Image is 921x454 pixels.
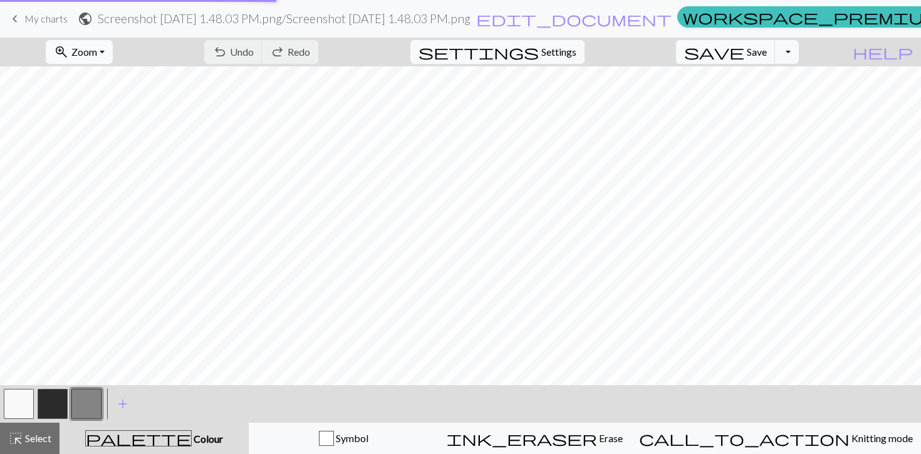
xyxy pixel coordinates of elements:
button: Erase [439,423,631,454]
span: Colour [192,433,223,445]
a: My charts [8,8,68,29]
span: public [78,10,93,28]
span: call_to_action [639,430,850,447]
button: Symbol [249,423,439,454]
button: Colour [60,423,249,454]
h2: Screenshot [DATE] 1.48.03 PM.png / Screenshot [DATE] 1.48.03 PM.png [98,11,471,26]
span: Erase [597,432,623,444]
button: Save [676,40,776,64]
span: zoom_in [54,43,69,61]
button: Knitting mode [631,423,921,454]
span: edit_document [476,10,672,28]
i: Settings [419,44,539,59]
button: Zoom [46,40,113,64]
span: Save [747,46,767,58]
span: save [684,43,744,61]
span: palette [86,430,191,447]
span: Settings [541,44,576,59]
span: My charts [24,13,68,24]
span: Select [23,432,51,444]
span: Zoom [71,46,97,58]
span: Symbol [334,432,368,444]
span: ink_eraser [447,430,597,447]
span: help [853,43,913,61]
button: SettingsSettings [410,40,585,64]
span: add [115,395,130,413]
span: settings [419,43,539,61]
span: keyboard_arrow_left [8,10,23,28]
span: highlight_alt [8,430,23,447]
span: Knitting mode [850,432,913,444]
